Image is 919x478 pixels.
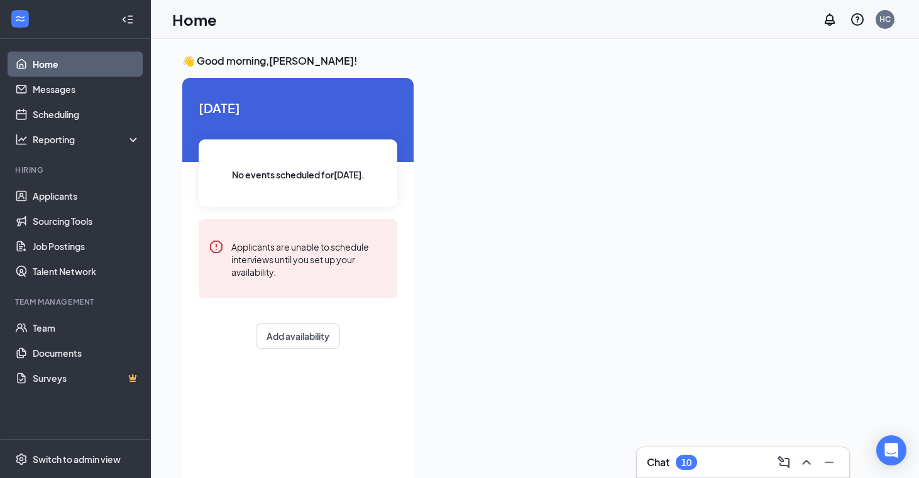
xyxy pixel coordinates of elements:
button: ComposeMessage [774,452,794,472]
div: Applicants are unable to schedule interviews until you set up your availability. [231,239,387,278]
a: Applicants [33,183,140,209]
div: Switch to admin view [33,453,121,465]
h1: Home [172,9,217,30]
a: Team [33,315,140,340]
svg: Minimize [822,455,837,470]
svg: QuestionInfo [850,12,865,27]
a: Scheduling [33,102,140,127]
div: 10 [681,457,691,468]
div: HC [879,14,891,24]
a: Talent Network [33,259,140,284]
a: Home [33,52,140,77]
svg: WorkstreamLogo [14,13,26,25]
button: Add availability [256,323,340,349]
svg: ChevronUp [799,455,814,470]
svg: Collapse [121,13,134,26]
a: SurveysCrown [33,366,140,391]
a: Documents [33,340,140,366]
div: Hiring [15,165,138,175]
h3: 👋 Good morning, [PERSON_NAME] ! [182,54,888,68]
span: [DATE] [199,98,397,117]
a: Messages [33,77,140,102]
svg: ComposeMessage [776,455,791,470]
button: ChevronUp [796,452,817,472]
svg: Error [209,239,224,254]
div: Open Intercom Messenger [876,435,906,465]
h3: Chat [647,455,669,469]
a: Sourcing Tools [33,209,140,234]
div: Reporting [33,133,141,146]
div: Team Management [15,296,138,307]
svg: Notifications [822,12,837,27]
svg: Settings [15,453,28,465]
svg: Analysis [15,133,28,146]
a: Job Postings [33,234,140,259]
span: No events scheduled for [DATE] . [232,168,365,182]
button: Minimize [819,452,839,472]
